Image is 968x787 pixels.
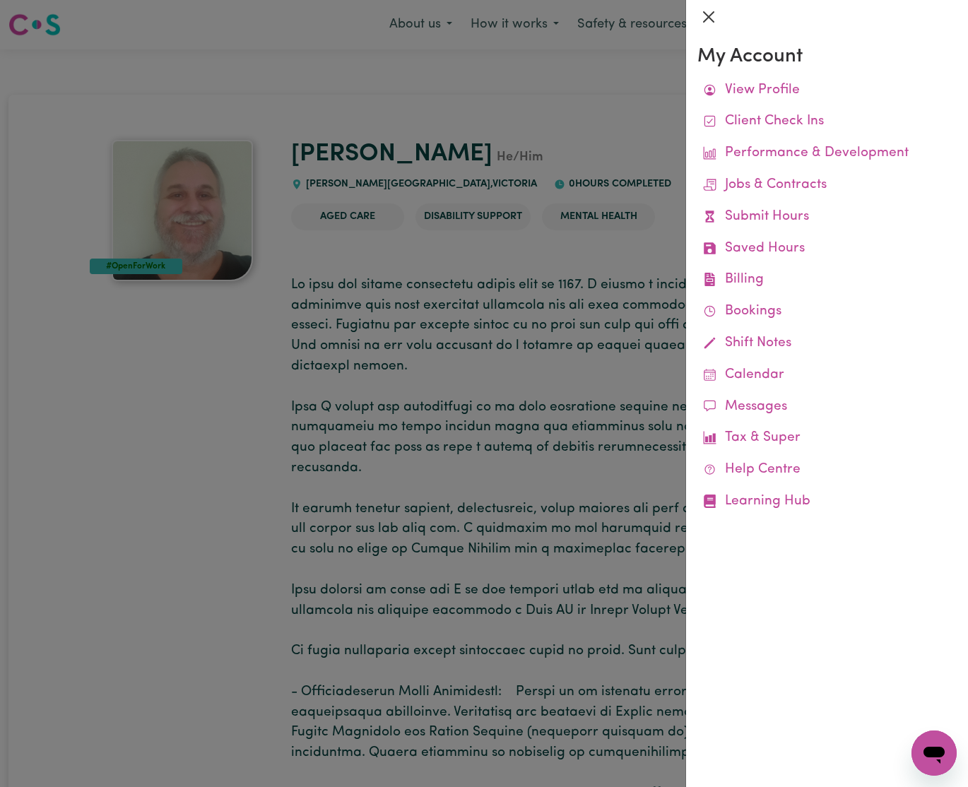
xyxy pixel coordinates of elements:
[697,106,957,138] a: Client Check Ins
[697,45,957,69] h3: My Account
[697,170,957,201] a: Jobs & Contracts
[697,328,957,360] a: Shift Notes
[697,360,957,391] a: Calendar
[697,201,957,233] a: Submit Hours
[697,486,957,518] a: Learning Hub
[697,75,957,107] a: View Profile
[697,391,957,423] a: Messages
[697,296,957,328] a: Bookings
[697,6,720,28] button: Close
[697,233,957,265] a: Saved Hours
[697,264,957,296] a: Billing
[697,138,957,170] a: Performance & Development
[697,454,957,486] a: Help Centre
[697,422,957,454] a: Tax & Super
[911,730,957,776] iframe: Button to launch messaging window, conversation in progress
